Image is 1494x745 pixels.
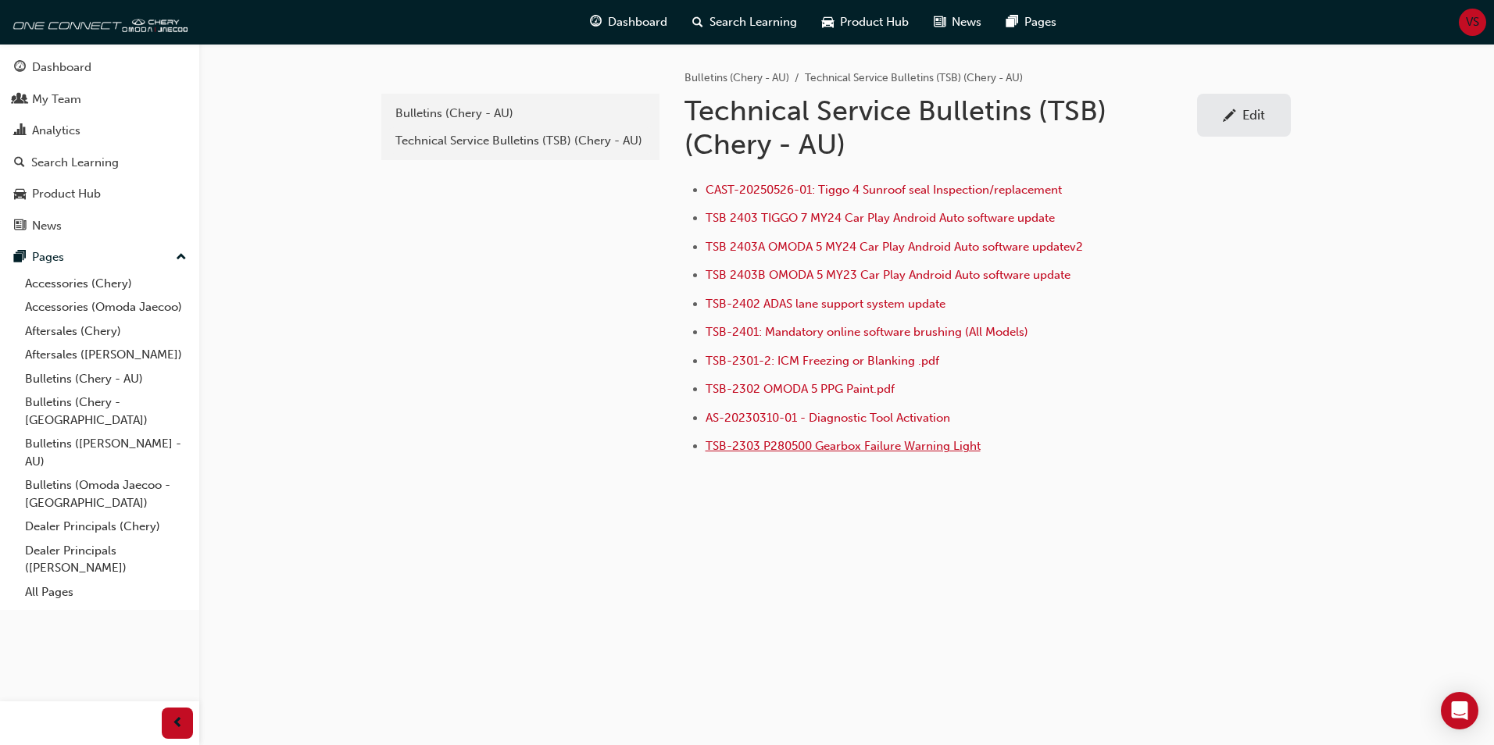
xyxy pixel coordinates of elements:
div: Technical Service Bulletins (TSB) (Chery - AU) [395,132,645,150]
a: car-iconProduct Hub [810,6,921,38]
a: Accessories (Chery) [19,272,193,296]
span: News [952,13,981,31]
span: pages-icon [1006,12,1018,32]
a: Edit [1197,94,1291,137]
button: Pages [6,243,193,272]
button: DashboardMy TeamAnalyticsSearch LearningProduct HubNews [6,50,193,243]
a: Analytics [6,116,193,145]
a: pages-iconPages [994,6,1069,38]
a: TSB-2402 ADAS lane support system update [706,297,945,311]
div: Open Intercom Messenger [1441,692,1478,729]
span: VS [1466,13,1479,31]
div: Bulletins (Chery - AU) [395,105,645,123]
a: Bulletins (Chery - AU) [19,367,193,391]
span: up-icon [176,248,187,268]
h1: Technical Service Bulletins (TSB) (Chery - AU) [684,94,1197,162]
li: Technical Service Bulletins (TSB) (Chery - AU) [805,70,1023,87]
span: chart-icon [14,124,26,138]
div: My Team [32,91,81,109]
div: News [32,217,62,235]
a: AS-20230310-01 - Diagnostic Tool Activation [706,411,950,425]
span: car-icon [14,187,26,201]
a: News [6,212,193,241]
a: Dealer Principals ([PERSON_NAME]) [19,539,193,580]
span: Pages [1024,13,1056,31]
a: news-iconNews [921,6,994,38]
button: VS [1459,9,1486,36]
div: Dashboard [32,59,91,77]
span: news-icon [934,12,945,32]
a: TSB 2403B OMODA 5 MY23 Car Play Android Auto software update [706,268,1070,282]
img: oneconnect [8,6,188,37]
span: people-icon [14,93,26,107]
a: TSB 2403 TIGGO 7 MY24 Car Play Android Auto software update [706,211,1055,225]
a: TSB-2301-2: ICM Freezing or Blanking .pdf [706,354,939,368]
span: pencil-icon [1223,109,1236,125]
a: Bulletins (Chery - AU) [388,100,653,127]
a: Bulletins ([PERSON_NAME] - AU) [19,432,193,473]
a: Search Learning [6,148,193,177]
a: Dealer Principals (Chery) [19,515,193,539]
div: Analytics [32,122,80,140]
a: Accessories (Omoda Jaecoo) [19,295,193,319]
span: Product Hub [840,13,909,31]
a: Technical Service Bulletins (TSB) (Chery - AU) [388,127,653,155]
a: TSB-2401: Mandatory online software brushing (All Models) [706,325,1028,339]
a: TSB 2403A OMODA 5 MY24 Car Play Android Auto software updatev2 [706,240,1083,254]
div: Search Learning [31,154,119,172]
a: All Pages [19,580,193,604]
span: Dashboard [608,13,667,31]
a: Bulletins (Chery - AU) [684,71,789,84]
a: Dashboard [6,53,193,82]
span: prev-icon [172,714,184,733]
a: Aftersales (Chery) [19,319,193,344]
a: Bulletins (Omoda Jaecoo - [GEOGRAPHIC_DATA]) [19,473,193,515]
a: search-iconSearch Learning [680,6,810,38]
a: TSB-2303 P280500 Gearbox Failure Warning Light [706,439,981,453]
span: Search Learning [709,13,797,31]
a: guage-iconDashboard [577,6,680,38]
span: pages-icon [14,251,26,265]
div: Product Hub [32,185,101,203]
span: search-icon [692,12,703,32]
div: Pages [32,248,64,266]
span: news-icon [14,219,26,233]
a: Aftersales ([PERSON_NAME]) [19,343,193,367]
a: CAST-20250526-01: Tiggo 4 Sunroof seal Inspection/replacement [706,183,1062,197]
div: Edit [1242,107,1265,123]
a: Bulletins (Chery - [GEOGRAPHIC_DATA]) [19,390,193,432]
span: guage-icon [590,12,602,32]
span: car-icon [822,12,834,32]
a: TSB-2302 OMODA 5 PPG Paint.pdf [706,382,895,396]
a: Product Hub [6,180,193,209]
a: My Team [6,85,193,114]
span: search-icon [14,156,25,170]
span: guage-icon [14,61,26,75]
